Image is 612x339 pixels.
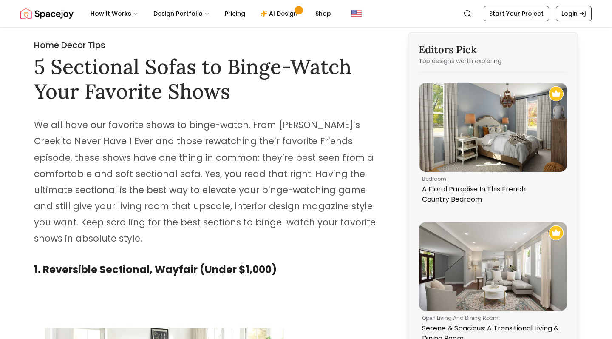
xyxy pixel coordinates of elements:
[484,6,549,21] a: Start Your Project
[549,86,564,101] img: Recommended Spacejoy Design - A Floral Paradise In This French Country Bedroom
[422,184,561,205] p: A Floral Paradise In This French Country Bedroom
[422,176,561,182] p: bedroom
[419,83,567,208] a: A Floral Paradise In This French Country BedroomRecommended Spacejoy Design - A Floral Paradise I...
[34,119,376,245] span: We all have our favorite shows to binge-watch. From [PERSON_NAME]’s Creek to Never Have I Ever an...
[419,83,567,172] img: A Floral Paradise In This French Country Bedroom
[34,39,386,51] h2: Home Decor Tips
[84,5,145,22] button: How It Works
[351,9,362,19] img: United States
[20,5,74,22] a: Spacejoy
[84,5,338,22] nav: Main
[309,5,338,22] a: Shop
[254,5,307,22] a: AI Design
[556,6,592,21] a: Login
[422,315,561,322] p: open living and dining room
[549,225,564,240] img: Recommended Spacejoy Design - Serene & Spacious: A Transitional Living & Dining Room
[34,262,277,276] strong: 1. Reversible Sectional, Wayfair (Under $1,000)
[419,222,567,311] img: Serene & Spacious: A Transitional Living & Dining Room
[419,43,567,57] h3: Editors Pick
[147,5,216,22] button: Design Portfolio
[34,54,386,103] h1: 5 Sectional Sofas to Binge-Watch Your Favorite Shows
[218,5,252,22] a: Pricing
[419,57,567,65] p: Top designs worth exploring
[20,5,74,22] img: Spacejoy Logo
